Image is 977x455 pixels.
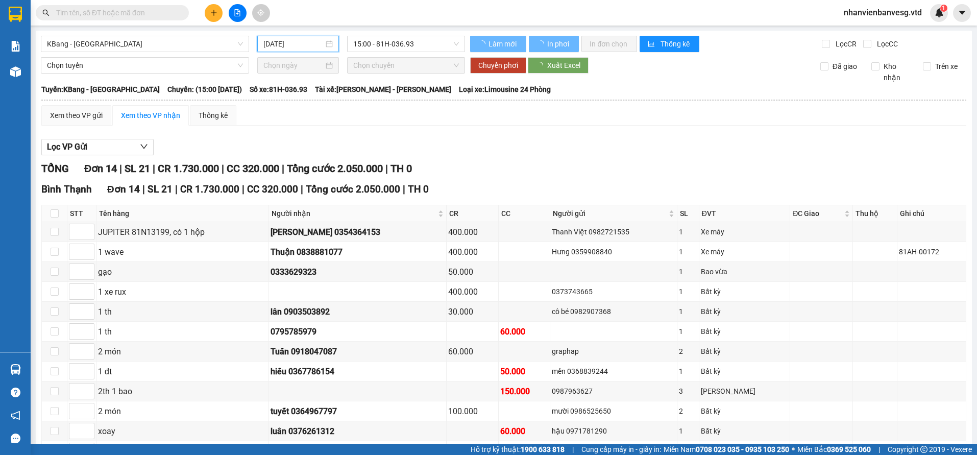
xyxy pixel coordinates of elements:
span: Đã giao [828,61,861,72]
div: 400.000 [448,246,497,258]
div: 2th 1 bao [98,385,267,398]
div: 1 xe rux [98,285,267,298]
button: Làm mới [470,36,526,52]
div: Bất kỳ [701,286,789,297]
span: TỔNG [41,162,69,175]
span: Tổng cước 2.050.000 [306,183,400,195]
span: Lọc VP Gửi [47,140,87,153]
strong: 0369 525 060 [827,445,871,453]
strong: 0708 023 035 - 0935 103 250 [696,445,789,453]
div: 60.000 [500,425,549,438]
div: 100.000 [448,405,497,418]
div: 60.000 [500,325,549,338]
span: message [11,434,20,443]
span: Lọc CR [832,38,858,50]
div: 1 th [98,305,267,318]
button: aim [252,4,270,22]
input: Chọn ngày [263,60,324,71]
div: JUPITER 81N13199, có 1 hộp [98,226,267,238]
span: Người gửi [553,208,667,219]
div: 1 wave [98,246,267,258]
th: STT [67,205,96,222]
span: | [301,183,303,195]
span: Kho nhận [880,61,915,83]
div: 1 [679,306,697,317]
div: Bất kỳ [701,405,789,417]
span: Đơn 14 [84,162,117,175]
span: | [403,183,405,195]
span: copyright [920,446,927,453]
div: Tuấn 0918047087 [271,345,445,358]
sup: 1 [940,5,947,12]
div: 1 [679,326,697,337]
div: 81AH-00172 [899,246,964,257]
span: Chọn tuyến [47,58,243,73]
div: xoay [98,425,267,438]
span: ⚪️ [792,447,795,451]
span: CC 320.000 [227,162,279,175]
span: CC 320.000 [247,183,298,195]
span: Cung cấp máy in - giấy in: [581,444,661,455]
span: Tổng cước 2.050.000 [287,162,383,175]
div: cô bé 0982907368 [552,306,675,317]
span: Chọn chuyến [353,58,459,73]
span: down [140,142,148,151]
th: Tên hàng [96,205,269,222]
span: loading [536,62,547,69]
div: mến 0368839244 [552,366,675,377]
span: | [153,162,155,175]
span: Xuất Excel [547,60,580,71]
div: 2 [679,405,697,417]
div: 60.000 [448,345,497,358]
div: [PERSON_NAME] [701,386,789,397]
span: SL 21 [125,162,150,175]
div: 50.000 [448,266,497,278]
span: 15:00 - 81H-036.93 [353,36,459,52]
div: hậu 0971781290 [552,425,675,437]
div: Bất kỳ [701,306,789,317]
div: 1 đt [98,365,267,378]
div: Thanh Việt 0982721535 [552,226,675,237]
div: Xem theo VP gửi [50,110,103,121]
span: Đơn 14 [107,183,140,195]
button: Chuyển phơi [470,57,526,74]
span: Thống kê [661,38,691,50]
span: | [385,162,388,175]
button: caret-down [953,4,971,22]
img: warehouse-icon [10,66,21,77]
div: Bất kỳ [701,425,789,437]
span: Làm mới [488,38,518,50]
span: TH 0 [390,162,412,175]
span: question-circle [11,388,20,397]
span: Miền Nam [664,444,789,455]
div: lân 0903503892 [271,305,445,318]
div: 0333629323 [271,266,445,278]
button: In đơn chọn [581,36,637,52]
b: Tuyến: KBang - [GEOGRAPHIC_DATA] [41,85,160,93]
th: Ghi chú [897,205,966,222]
span: notification [11,411,20,420]
span: CR 1.730.000 [158,162,219,175]
div: 1 [679,366,697,377]
span: Trên xe [931,61,962,72]
div: Hưng 0359908840 [552,246,675,257]
span: search [42,9,50,16]
span: loading [537,40,546,47]
img: logo-vxr [9,7,22,22]
button: file-add [229,4,247,22]
img: icon-new-feature [935,8,944,17]
div: 1 [679,246,697,257]
div: Bao vừa [701,266,789,277]
div: [PERSON_NAME] 0354364153 [271,226,445,238]
div: 1 [679,425,697,437]
div: 50.000 [500,365,549,378]
span: | [878,444,880,455]
span: | [119,162,122,175]
span: plus [210,9,217,16]
div: Xe máy [701,246,789,257]
div: 0987963627 [552,386,675,397]
input: Tìm tên, số ĐT hoặc mã đơn [56,7,177,18]
span: Bình Thạnh [41,183,92,195]
span: aim [257,9,264,16]
div: Bất kỳ [701,366,789,377]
